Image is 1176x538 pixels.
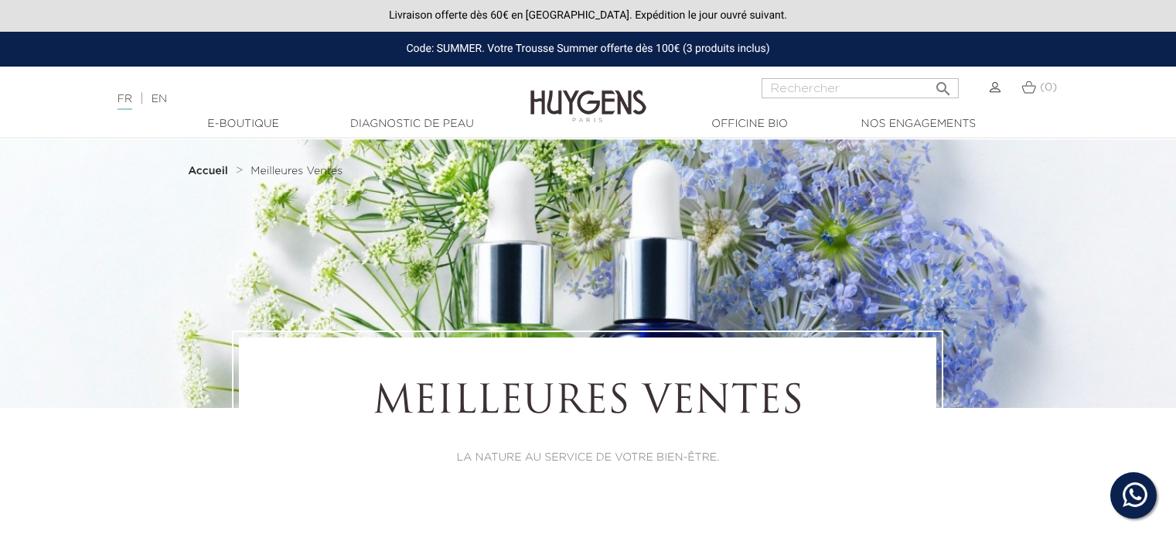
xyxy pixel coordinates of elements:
[251,165,343,177] a: Meilleures Ventes
[118,94,132,110] a: FR
[1040,82,1057,93] span: (0)
[929,74,957,94] button: 
[335,116,489,132] a: Diagnostic de peau
[762,78,959,98] input: Rechercher
[673,116,827,132] a: Officine Bio
[281,380,894,427] h1: Meilleures Ventes
[281,450,894,466] p: LA NATURE AU SERVICE DE VOTRE BIEN-ÊTRE.
[934,75,953,94] i: 
[166,116,321,132] a: E-Boutique
[251,166,343,176] span: Meilleures Ventes
[188,166,228,176] strong: Accueil
[530,65,646,125] img: Huygens
[841,116,996,132] a: Nos engagements
[110,90,479,108] div: |
[188,165,231,177] a: Accueil
[152,94,167,105] a: EN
